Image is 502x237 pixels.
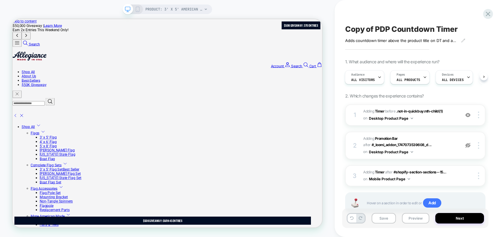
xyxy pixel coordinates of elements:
span: 2. Which changes the experience contains? [345,93,424,98]
span: Hover on a section in order to edit or [367,198,479,208]
div: 2 [352,140,358,151]
span: on [363,176,367,182]
a: Show links [31,141,38,146]
span: AFTER [385,170,393,174]
a: Show links [66,192,74,197]
a: Boat Flag Set [36,214,65,220]
button: Save [372,213,396,223]
span: Copy of PDP Countdown Timer [345,25,458,34]
a: 4' x 6' Flag [36,160,59,166]
b: Timer [375,170,385,174]
a: Search [13,31,36,36]
img: down arrow [408,178,410,180]
img: eye [465,143,470,148]
img: close [478,172,479,179]
span: Add [423,198,441,208]
a: Flags [24,149,36,155]
span: Search [22,31,36,36]
span: on [363,148,367,155]
a: [PERSON_NAME] Flag [36,172,83,178]
span: Adding [363,136,398,141]
span: Account [344,60,362,65]
span: Search [371,60,386,65]
a: Shop All [12,141,30,146]
span: ALL PRODUCTS [397,78,420,82]
a: Close [8,127,16,133]
a: Account [344,60,371,65]
span: #shopify-section-sections--15... [394,170,446,174]
a: $50K Giveaway [12,85,45,90]
span: AFTER [363,142,371,147]
a: Learn More [41,6,65,11]
span: All Visitors [351,78,375,82]
span: Adds countdown timer above the product title on DT and above product image on mobile for countdow... [345,38,457,43]
button: Next [435,213,484,223]
span: Adding [363,109,384,113]
span: Cart [396,60,404,65]
button: Mobile Product Page [369,175,410,183]
b: Promotion Bar [375,136,398,141]
button: Next [12,17,24,27]
img: down arrow [411,151,413,153]
a: [US_STATE] State Flag Set [36,209,92,214]
a: Show links [61,223,68,229]
b: Timer [375,109,385,113]
a: Boat Flag [36,183,56,189]
a: Flag Pole Set [36,229,64,234]
img: close [478,142,479,149]
a: Shop All [12,67,30,73]
span: Pages [397,73,405,77]
div: 3 [352,170,358,181]
div: 1 [352,109,358,120]
button: Preview [402,213,429,223]
a: Flag Accessories [24,223,60,229]
button: Desktop Product Page [369,115,413,122]
a: 5' x 8' Flag [36,166,59,172]
a: [US_STATE] State Flag [36,178,84,183]
a: 3' x 5' Flag SetBest Seller [36,197,89,203]
span: Devices [442,73,454,77]
span: 1. What audience and where will the experience run? [345,59,439,64]
button: Search [44,105,56,115]
span: $50k Giveaway: 370 Entries [362,5,407,11]
span: BEFORE [385,109,395,113]
img: close [478,112,479,118]
img: Joystick [349,198,361,208]
a: Search [371,60,396,65]
a: About Us [12,73,31,79]
a: Best-Sellers [12,79,37,85]
a: Complete Flag Sets [24,192,65,197]
a: Show links [37,149,44,155]
a: [PERSON_NAME] Flag Set [36,203,91,209]
span: Best Seller [67,197,89,203]
button: Desktop Product Page [369,148,413,156]
span: ALL DEVICES [442,78,464,82]
span: Adding [363,170,384,174]
span: Audience [351,73,365,77]
span: #_loomi_addon_1747073539608_d... [372,142,432,147]
img: down arrow [411,118,413,119]
a: Cart [396,60,413,65]
a: 3' x 5' Flag [36,155,59,160]
span: PRODUCT: 3' x 5' American Flag Set [145,4,202,14]
span: .not-in-quickbuy:nth-child(1) [396,109,443,113]
img: crossed eye [465,112,470,118]
span: on [363,115,367,121]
